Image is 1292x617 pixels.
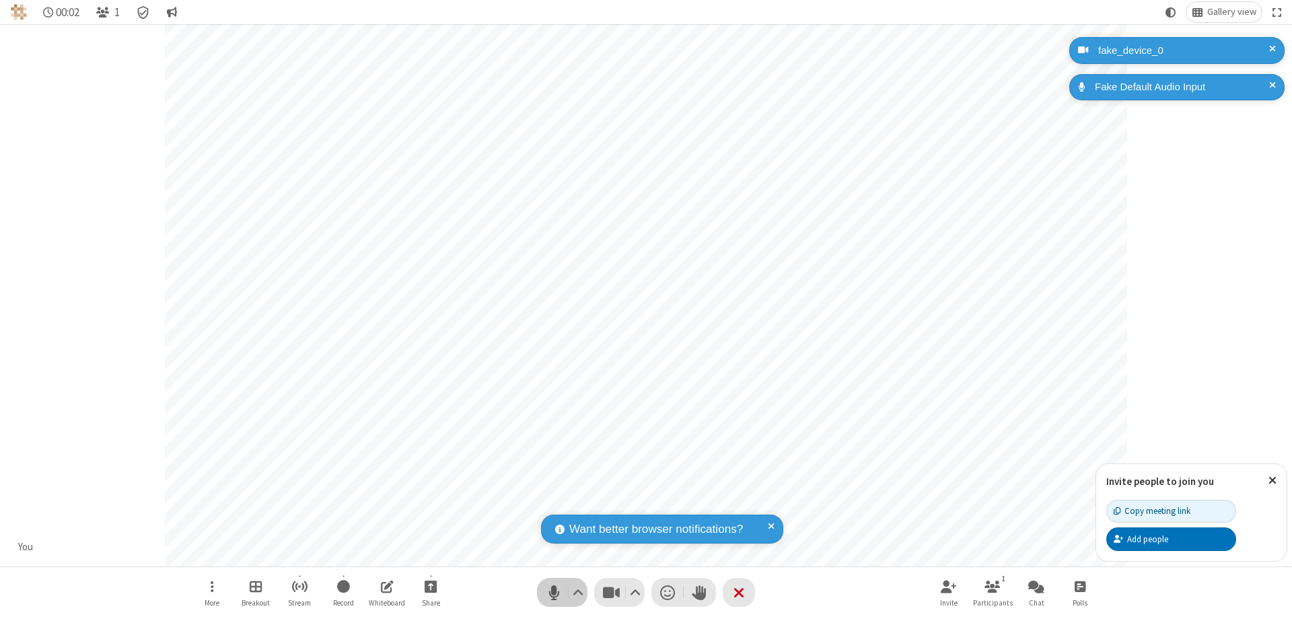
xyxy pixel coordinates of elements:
[205,599,219,607] span: More
[569,521,743,538] span: Want better browser notifications?
[1093,43,1275,59] div: fake_device_0
[236,573,276,612] button: Manage Breakout Rooms
[1258,464,1287,497] button: Close popover
[1090,79,1275,95] div: Fake Default Audio Input
[929,573,969,612] button: Invite participants (⌘+Shift+I)
[323,573,363,612] button: Start recording
[1207,7,1256,18] span: Gallery view
[1073,599,1087,607] span: Polls
[537,578,587,607] button: Mute (⌘+Shift+A)
[1160,2,1182,22] button: Using system theme
[998,573,1009,585] div: 1
[973,599,1013,607] span: Participants
[288,599,311,607] span: Stream
[410,573,451,612] button: Start sharing
[11,4,27,20] img: QA Selenium DO NOT DELETE OR CHANGE
[279,573,320,612] button: Start streaming
[192,573,232,612] button: Open menu
[1060,573,1100,612] button: Open poll
[161,2,182,22] button: Conversation
[1114,505,1190,517] div: Copy meeting link
[684,578,716,607] button: Raise hand
[131,2,156,22] div: Meeting details Encryption enabled
[940,599,958,607] span: Invite
[56,6,79,19] span: 00:02
[1106,500,1236,523] button: Copy meeting link
[422,599,440,607] span: Share
[369,599,405,607] span: Whiteboard
[1029,599,1044,607] span: Chat
[651,578,684,607] button: Send a reaction
[333,599,354,607] span: Record
[38,2,85,22] div: Timer
[972,573,1013,612] button: Open participant list
[114,6,120,19] span: 1
[242,599,270,607] span: Breakout
[90,2,125,22] button: Open participant list
[569,578,587,607] button: Audio settings
[367,573,407,612] button: Open shared whiteboard
[1267,2,1287,22] button: Fullscreen
[13,540,38,555] div: You
[1186,2,1262,22] button: Change layout
[1106,527,1236,550] button: Add people
[594,578,645,607] button: Stop video (⌘+Shift+V)
[1016,573,1056,612] button: Open chat
[626,578,645,607] button: Video setting
[1106,475,1214,488] label: Invite people to join you
[723,578,755,607] button: End or leave meeting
